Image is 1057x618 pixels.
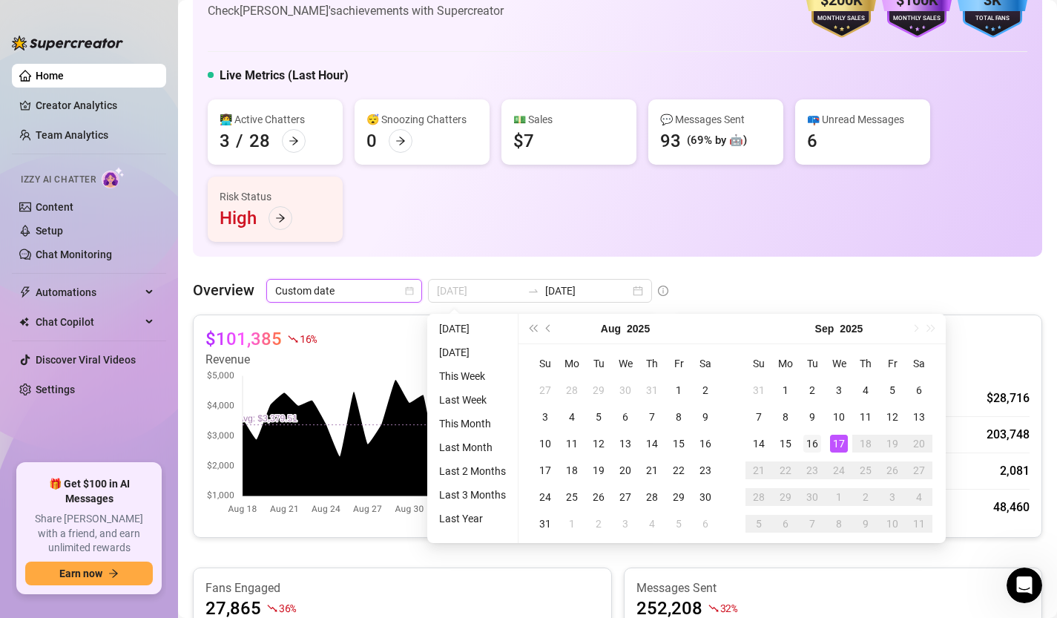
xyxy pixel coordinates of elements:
[692,404,719,430] td: 2025-08-09
[220,67,349,85] h5: Live Metrics (Last Hour)
[616,488,634,506] div: 27
[437,283,521,299] input: Start date
[879,350,906,377] th: Fr
[857,488,875,506] div: 2
[612,484,639,510] td: 2025-08-27
[826,350,852,377] th: We
[405,286,414,295] span: calendar
[692,350,719,377] th: Sa
[799,430,826,457] td: 2025-09-16
[883,488,901,506] div: 3
[910,408,928,426] div: 13
[527,285,539,297] span: swap-right
[524,314,541,343] button: Last year (Control + left)
[585,457,612,484] td: 2025-08-19
[852,484,879,510] td: 2025-10-02
[697,381,714,399] div: 2
[879,430,906,457] td: 2025-09-19
[267,603,277,614] span: fall
[906,457,932,484] td: 2025-09-27
[883,461,901,479] div: 26
[643,515,661,533] div: 4
[852,350,879,377] th: Th
[433,343,512,361] li: [DATE]
[433,415,512,433] li: This Month
[559,510,585,537] td: 2025-09-01
[279,601,296,615] span: 36 %
[590,408,607,426] div: 5
[36,129,108,141] a: Team Analytics
[772,484,799,510] td: 2025-09-29
[545,283,630,299] input: End date
[687,132,747,150] div: (69% by 🤖)
[879,404,906,430] td: 2025-09-12
[532,377,559,404] td: 2025-07-27
[826,404,852,430] td: 2025-09-10
[857,435,875,453] div: 18
[513,129,534,153] div: $7
[772,350,799,377] th: Mo
[745,377,772,404] td: 2025-08-31
[745,484,772,510] td: 2025-09-28
[563,515,581,533] div: 1
[692,510,719,537] td: 2025-09-06
[639,510,665,537] td: 2025-09-04
[102,167,125,188] img: AI Chatter
[803,488,821,506] div: 30
[852,377,879,404] td: 2025-09-04
[612,377,639,404] td: 2025-07-30
[772,430,799,457] td: 2025-09-15
[21,173,96,187] span: Izzy AI Chatter
[830,381,848,399] div: 3
[36,354,136,366] a: Discover Viral Videos
[289,136,299,146] span: arrow-right
[536,488,554,506] div: 24
[830,515,848,533] div: 8
[108,568,119,579] span: arrow-right
[220,129,230,153] div: 3
[590,435,607,453] div: 12
[541,314,557,343] button: Previous month (PageUp)
[643,461,661,479] div: 21
[559,377,585,404] td: 2025-07-28
[806,14,876,24] div: Monthly Sales
[639,457,665,484] td: 2025-08-21
[745,404,772,430] td: 2025-09-07
[665,484,692,510] td: 2025-08-29
[585,377,612,404] td: 2025-07-29
[660,129,681,153] div: 93
[692,377,719,404] td: 2025-08-02
[803,408,821,426] div: 9
[665,510,692,537] td: 2025-09-05
[857,461,875,479] div: 25
[1007,568,1042,603] iframe: Intercom live chat
[772,510,799,537] td: 2025-10-06
[612,430,639,457] td: 2025-08-13
[612,457,639,484] td: 2025-08-20
[433,510,512,527] li: Last Year
[532,404,559,430] td: 2025-08-03
[993,499,1030,516] div: 48,460
[879,510,906,537] td: 2025-10-10
[826,430,852,457] td: 2025-09-17
[536,408,554,426] div: 3
[906,377,932,404] td: 2025-09-06
[220,111,331,128] div: 👩‍💻 Active Chatters
[601,314,621,343] button: Choose a month
[745,430,772,457] td: 2025-09-14
[883,408,901,426] div: 12
[36,310,141,334] span: Chat Copilot
[803,461,821,479] div: 23
[987,389,1030,407] div: $28,716
[830,461,848,479] div: 24
[857,515,875,533] div: 9
[563,488,581,506] div: 25
[36,225,63,237] a: Setup
[826,484,852,510] td: 2025-10-01
[670,435,688,453] div: 15
[585,430,612,457] td: 2025-08-12
[910,461,928,479] div: 27
[59,568,102,579] span: Earn now
[433,462,512,480] li: Last 2 Months
[639,377,665,404] td: 2025-07-31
